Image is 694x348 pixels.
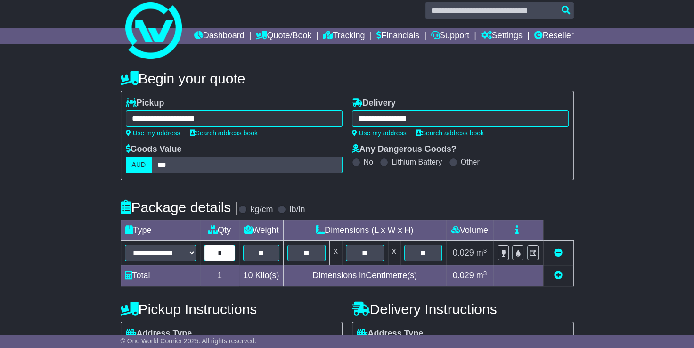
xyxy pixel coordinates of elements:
[126,98,164,108] label: Pickup
[239,265,284,286] td: Kilo(s)
[126,144,182,155] label: Goods Value
[431,28,469,44] a: Support
[194,28,245,44] a: Dashboard
[416,129,484,137] a: Search address book
[453,248,474,257] span: 0.029
[126,329,192,339] label: Address Type
[352,98,396,108] label: Delivery
[476,271,487,280] span: m
[329,241,342,265] td: x
[200,265,239,286] td: 1
[352,144,457,155] label: Any Dangerous Goods?
[256,28,311,44] a: Quote/Book
[446,220,493,241] td: Volume
[283,265,446,286] td: Dimensions in Centimetre(s)
[239,220,284,241] td: Weight
[250,205,273,215] label: kg/cm
[243,271,253,280] span: 10
[483,247,487,254] sup: 3
[352,301,574,317] h4: Delivery Instructions
[121,265,200,286] td: Total
[121,337,257,345] span: © One World Courier 2025. All rights reserved.
[190,129,258,137] a: Search address book
[121,71,574,86] h4: Begin your quote
[392,157,442,166] label: Lithium Battery
[453,271,474,280] span: 0.029
[554,248,563,257] a: Remove this item
[376,28,419,44] a: Financials
[121,301,343,317] h4: Pickup Instructions
[121,220,200,241] td: Type
[364,157,373,166] label: No
[357,329,424,339] label: Address Type
[126,129,180,137] a: Use my address
[481,28,523,44] a: Settings
[126,157,152,173] label: AUD
[483,270,487,277] sup: 3
[554,271,563,280] a: Add new item
[283,220,446,241] td: Dimensions (L x W x H)
[352,129,407,137] a: Use my address
[461,157,480,166] label: Other
[476,248,487,257] span: m
[200,220,239,241] td: Qty
[388,241,400,265] td: x
[289,205,305,215] label: lb/in
[121,199,239,215] h4: Package details |
[534,28,573,44] a: Reseller
[323,28,365,44] a: Tracking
